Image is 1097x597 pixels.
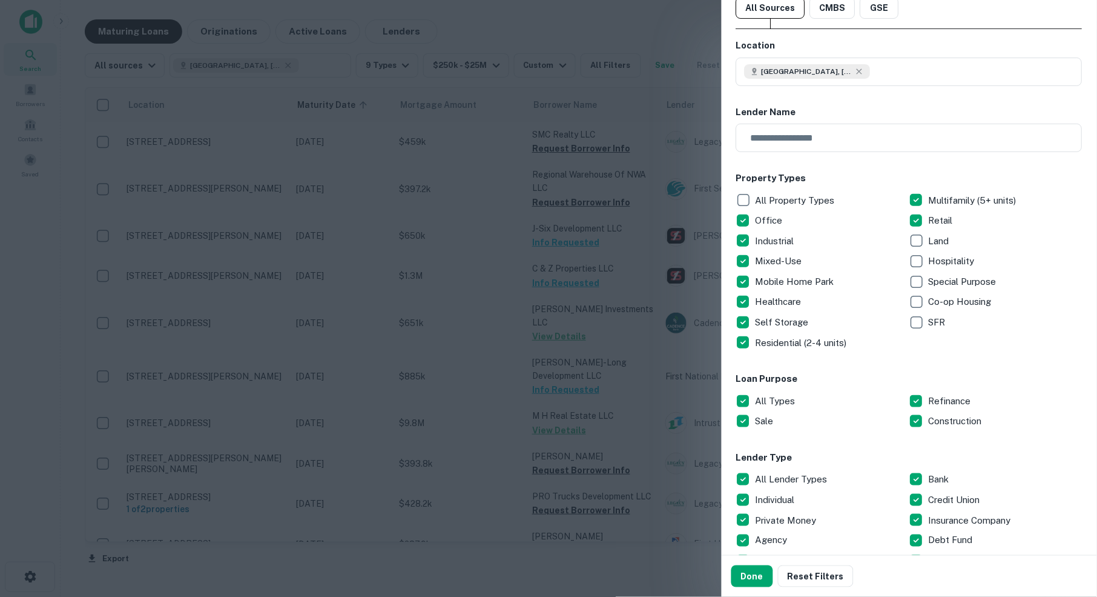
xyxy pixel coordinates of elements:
p: Debt Fund [929,533,975,548]
span: [GEOGRAPHIC_DATA], [GEOGRAPHIC_DATA], [GEOGRAPHIC_DATA] [762,66,852,77]
p: Healthcare [756,295,804,309]
p: Bank [929,472,952,487]
p: Mixed-Use [756,254,805,268]
h6: Location [736,39,1082,53]
p: Other [929,554,955,569]
p: Sale [756,414,776,429]
button: Done [731,565,773,587]
p: Residential (2-4 units) [756,336,849,350]
p: Co-op Housing [929,295,994,309]
p: Credit Union [929,493,983,507]
h6: Lender Name [736,105,1082,119]
p: Construction [929,414,984,429]
p: All Types [756,394,798,409]
p: Individual [756,493,797,507]
h6: Lender Type [736,451,1082,465]
p: Hospitality [929,254,977,268]
p: SFR [929,315,948,330]
p: Land [929,234,952,248]
p: Industrial [756,234,797,248]
button: Reset Filters [778,565,854,587]
p: All Lender Types [756,472,830,487]
p: Private Money [756,513,819,528]
h6: Loan Purpose [736,372,1082,386]
p: Residential [756,554,805,569]
p: Office [756,213,785,228]
p: Special Purpose [929,275,999,289]
p: Retail [929,213,955,228]
p: Self Storage [756,315,811,330]
iframe: Chat Widget [1036,500,1097,558]
p: Refinance [929,394,973,409]
h6: Property Types [736,172,1082,185]
p: Insurance Company [929,513,1013,528]
p: Mobile Home Park [756,275,837,289]
p: All Property Types [756,193,837,208]
p: Multifamily (5+ units) [929,193,1019,208]
p: Agency [756,533,790,548]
